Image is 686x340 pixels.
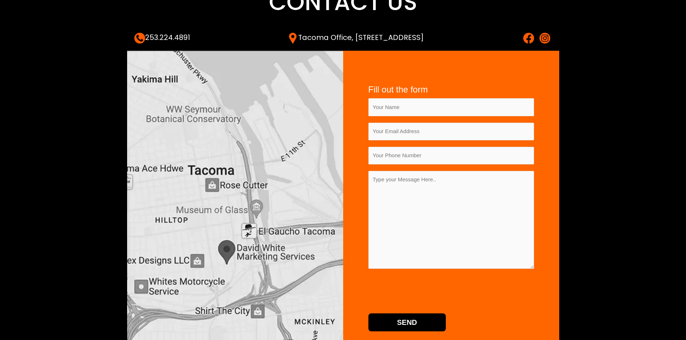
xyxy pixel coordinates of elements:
[368,313,446,331] input: Send
[368,85,534,95] h4: Fill out the form
[368,98,534,116] input: Your Name
[134,32,190,42] a: 253.224.4891
[287,32,424,42] a: Tacoma Office, [STREET_ADDRESS]
[368,147,534,164] input: Your Phone Number
[368,85,534,331] form: Contact form
[368,278,478,306] iframe: reCAPTCHA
